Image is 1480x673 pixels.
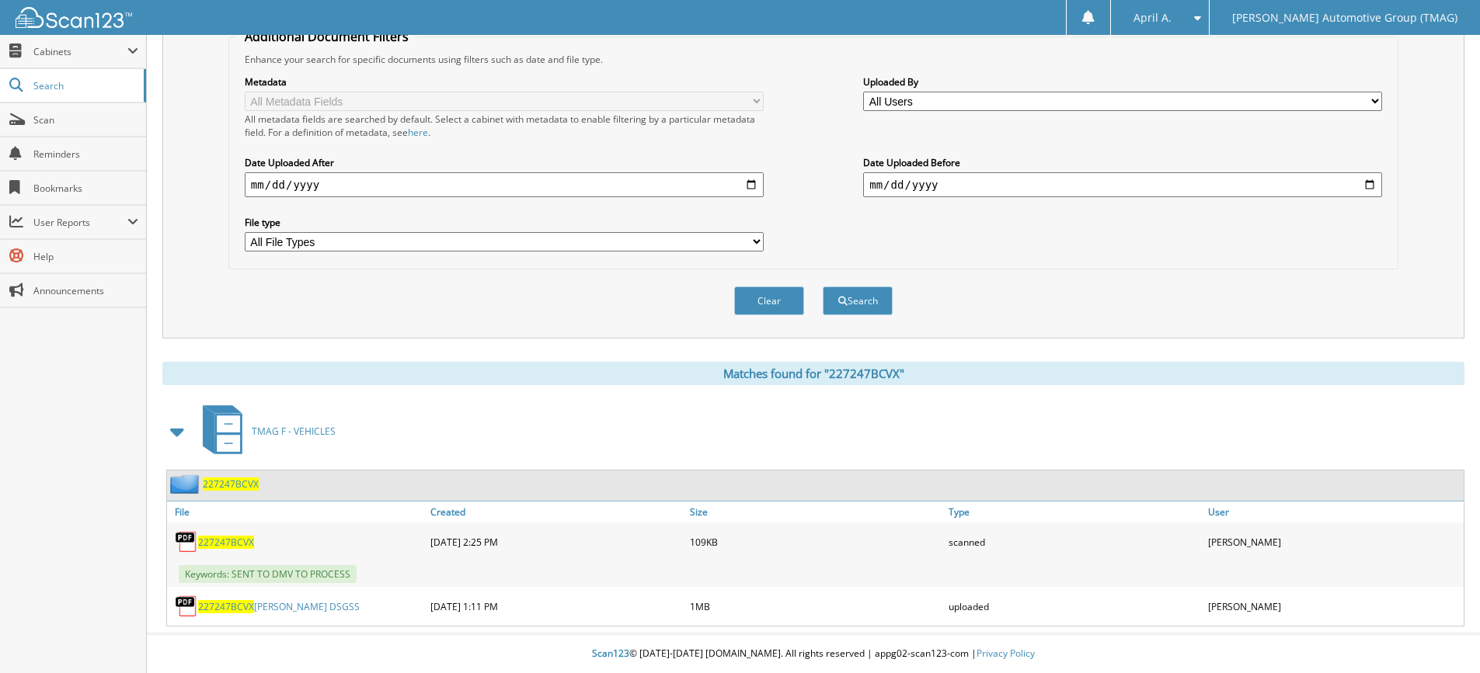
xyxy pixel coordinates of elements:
[1402,598,1480,673] iframe: Chat Widget
[1232,13,1457,23] span: [PERSON_NAME] Automotive Group (TMAG)
[170,474,203,494] img: folder2.png
[167,501,427,522] a: File
[245,216,764,229] label: File type
[734,286,804,315] button: Clear
[408,126,428,139] a: here
[252,425,336,438] span: TMAG F - VEHICLES
[245,156,764,169] label: Date Uploaded After
[198,600,254,613] span: 227247BCVX
[33,147,138,161] span: Reminders
[1204,526,1464,557] div: [PERSON_NAME]
[686,591,945,622] div: 1MB
[427,591,686,622] div: [DATE] 1:11 PM
[977,647,1035,660] a: Privacy Policy
[193,401,336,462] a: TMAG F - VEHICLES
[33,182,138,195] span: Bookmarks
[162,362,1464,385] div: Matches found for "227247BCVX"
[427,501,686,522] a: Created
[686,526,945,557] div: 109KB
[823,286,893,315] button: Search
[203,477,259,491] a: 227247BCVX
[33,113,138,127] span: Scan
[863,172,1382,197] input: end
[175,530,198,553] img: PDF.png
[592,647,629,660] span: Scan123
[237,53,1390,66] div: Enhance your search for specific documents using filters such as date and file type.
[686,501,945,522] a: Size
[33,284,138,297] span: Announcements
[1204,501,1464,522] a: User
[1204,591,1464,622] div: [PERSON_NAME]
[1134,13,1172,23] span: April A.
[198,536,254,549] a: 227247BCVX
[33,79,136,92] span: Search
[147,635,1480,673] div: © [DATE]-[DATE] [DOMAIN_NAME]. All rights reserved | appg02-scan123-com |
[175,595,198,618] img: PDF.png
[863,156,1382,169] label: Date Uploaded Before
[33,216,127,229] span: User Reports
[945,526,1204,557] div: scanned
[945,591,1204,622] div: uploaded
[33,45,127,58] span: Cabinets
[198,600,360,613] a: 227247BCVX[PERSON_NAME] DSGSS
[16,7,132,28] img: scan123-logo-white.svg
[179,565,357,583] span: Keywords: SENT TO DMV TO PROCESS
[945,501,1204,522] a: Type
[863,75,1382,88] label: Uploaded By
[245,75,764,88] label: Metadata
[33,250,138,263] span: Help
[245,113,764,139] div: All metadata fields are searched by default. Select a cabinet with metadata to enable filtering b...
[427,526,686,557] div: [DATE] 2:25 PM
[245,172,764,197] input: start
[237,28,416,45] legend: Additional Document Filters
